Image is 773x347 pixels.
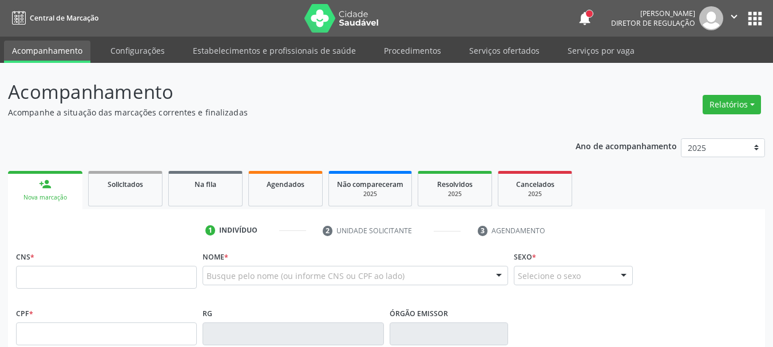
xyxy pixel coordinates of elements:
p: Acompanhe a situação das marcações correntes e finalizadas [8,106,538,118]
span: Central de Marcação [30,13,98,23]
a: Procedimentos [376,41,449,61]
div: 2025 [337,190,403,198]
div: 2025 [506,190,564,198]
label: CNS [16,248,34,266]
span: Não compareceram [337,180,403,189]
a: Serviços ofertados [461,41,548,61]
div: Nova marcação [16,193,74,202]
span: Diretor de regulação [611,18,695,28]
label: RG [203,305,212,322]
button: apps [745,9,765,29]
img: img [699,6,723,30]
span: Solicitados [108,180,143,189]
div: [PERSON_NAME] [611,9,695,18]
label: CPF [16,305,33,322]
button: Relatórios [703,95,761,114]
a: Estabelecimentos e profissionais de saúde [185,41,364,61]
label: Nome [203,248,228,266]
span: Cancelados [516,180,554,189]
button:  [723,6,745,30]
p: Ano de acompanhamento [576,138,677,153]
div: 2025 [426,190,483,198]
span: Busque pelo nome (ou informe CNS ou CPF ao lado) [207,270,405,282]
span: Na fila [195,180,216,189]
div: Indivíduo [219,225,257,236]
div: person_add [39,178,51,190]
span: Selecione o sexo [518,270,581,282]
p: Acompanhamento [8,78,538,106]
div: 1 [205,225,216,236]
a: Configurações [102,41,173,61]
a: Central de Marcação [8,9,98,27]
a: Acompanhamento [4,41,90,63]
span: Resolvidos [437,180,473,189]
label: Sexo [514,248,536,266]
i:  [728,10,740,23]
span: Agendados [267,180,304,189]
label: Órgão emissor [390,305,448,322]
a: Serviços por vaga [560,41,643,61]
button: notifications [577,10,593,26]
